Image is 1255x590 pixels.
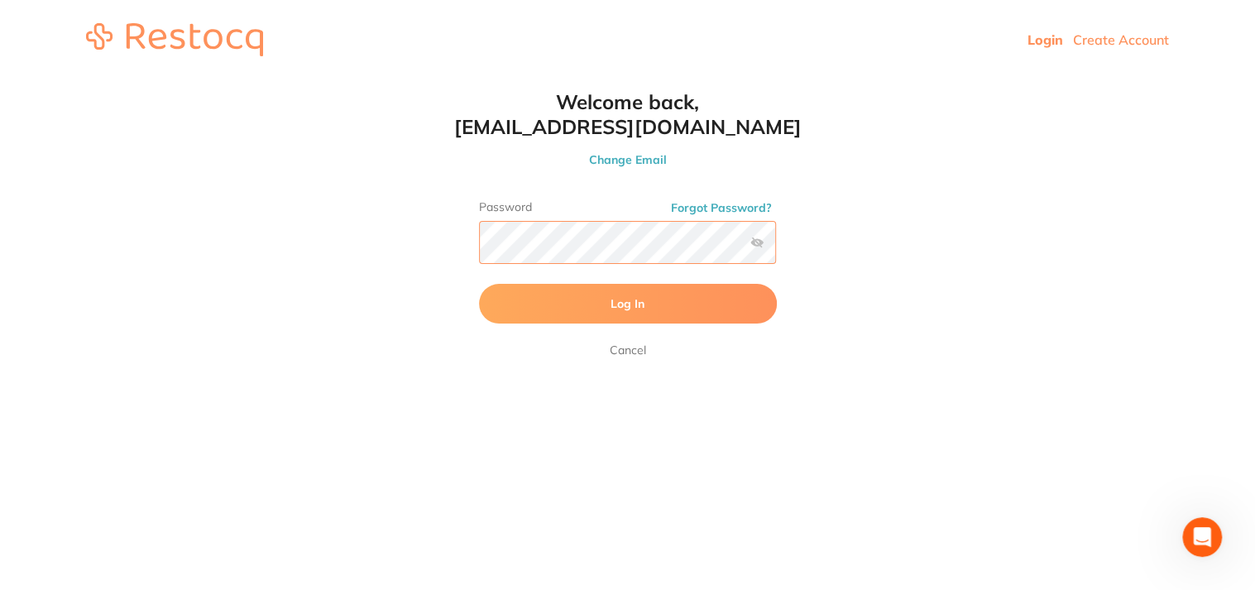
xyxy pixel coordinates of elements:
button: Change Email [446,152,810,167]
h1: Welcome back, [EMAIL_ADDRESS][DOMAIN_NAME] [446,89,810,139]
iframe: Intercom live chat [1182,517,1222,557]
img: restocq_logo.svg [86,23,263,56]
button: Log In [479,284,777,324]
label: Password [479,200,777,214]
button: Forgot Password? [666,200,777,215]
span: Log In [611,296,644,311]
a: Create Account [1073,31,1169,48]
a: Cancel [606,340,649,360]
a: Login [1027,31,1063,48]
